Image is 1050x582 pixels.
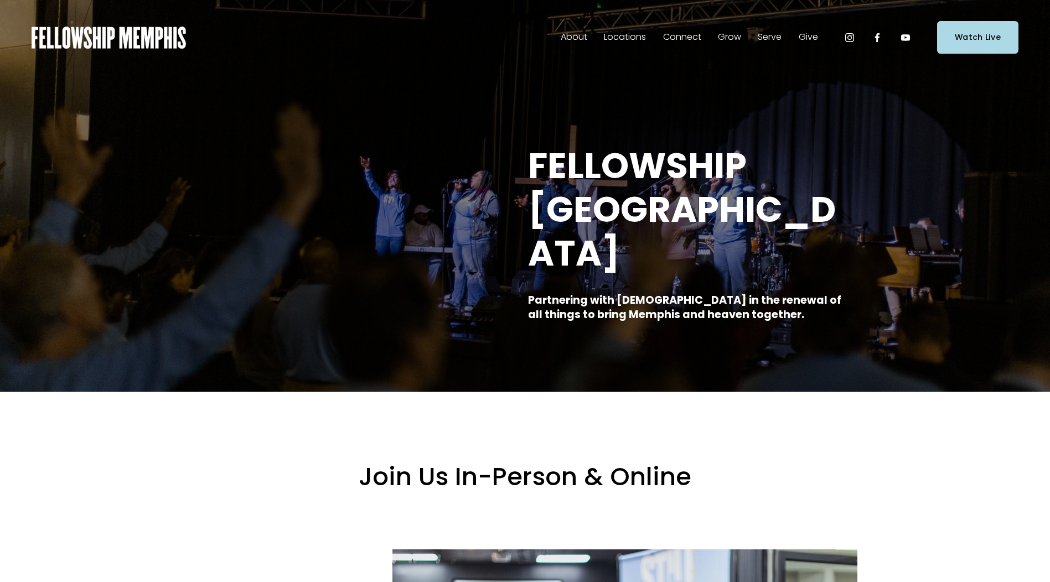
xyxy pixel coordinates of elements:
[799,29,818,46] a: folder dropdown
[718,29,741,45] span: Grow
[561,29,587,46] a: folder dropdown
[758,29,782,46] a: folder dropdown
[528,293,844,323] strong: Partnering with [DEMOGRAPHIC_DATA] in the renewal of all things to bring Memphis and heaven toget...
[193,461,857,493] h2: Join Us In-Person & Online
[604,29,646,45] span: Locations
[561,29,587,45] span: About
[937,21,1018,54] a: Watch Live
[872,32,883,43] a: Facebook
[758,29,782,45] span: Serve
[844,32,855,43] a: Instagram
[718,29,741,46] a: folder dropdown
[32,27,186,49] img: Fellowship Memphis
[663,29,701,45] span: Connect
[528,141,836,278] strong: FELLOWSHIP [GEOGRAPHIC_DATA]
[604,29,646,46] a: folder dropdown
[900,32,911,43] a: YouTube
[799,29,818,45] span: Give
[663,29,701,46] a: folder dropdown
